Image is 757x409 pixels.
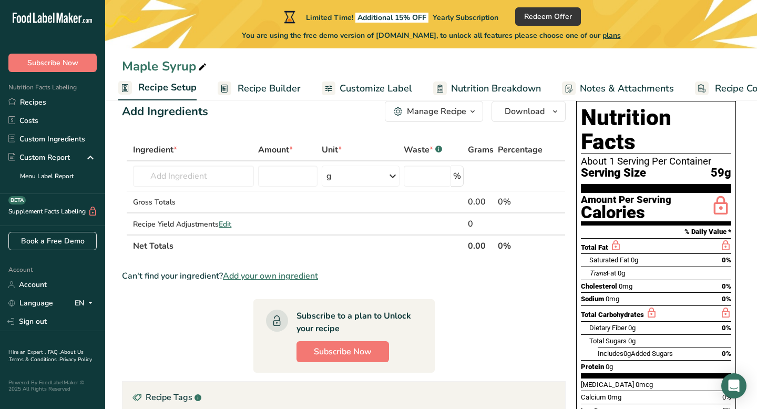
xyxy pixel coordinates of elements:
span: Percentage [498,144,543,156]
div: Open Intercom Messenger [721,373,746,398]
div: Limited Time! [282,11,498,23]
th: 0% [496,234,545,257]
a: About Us . [8,349,84,363]
i: Trans [589,269,607,277]
span: Total Carbohydrates [581,311,644,319]
a: Language [8,294,53,312]
button: Manage Recipe [385,101,483,122]
span: Fat [589,269,616,277]
a: Privacy Policy [59,356,92,363]
div: 0 [468,218,494,230]
a: Nutrition Breakdown [433,77,541,100]
span: Subscribe Now [27,57,78,68]
span: 0% [722,256,731,264]
span: Notes & Attachments [580,81,674,96]
a: Recipe Builder [218,77,301,100]
span: Add your own ingredient [223,270,318,282]
h1: Nutrition Facts [581,106,731,154]
span: plans [602,30,621,40]
section: % Daily Value * [581,226,731,238]
span: Unit [322,144,342,156]
span: Calcium [581,393,606,401]
div: Powered By FoodLabelMaker © 2025 All Rights Reserved [8,380,97,392]
span: Saturated Fat [589,256,629,264]
div: Amount Per Serving [581,195,671,205]
span: 0% [722,282,731,290]
a: Book a Free Demo [8,232,97,250]
th: 0.00 [466,234,496,257]
span: 0mcg [636,381,653,388]
button: Subscribe Now [8,54,97,72]
span: Additional 15% OFF [355,13,428,23]
span: 0g [623,350,631,357]
span: 0g [628,337,636,345]
th: Net Totals [131,234,466,257]
div: Subscribe to a plan to Unlock your recipe [296,310,414,335]
span: Total Sugars [589,337,627,345]
span: [MEDICAL_DATA] [581,381,634,388]
span: Recipe Builder [238,81,301,96]
span: 0mg [608,393,621,401]
span: You are using the free demo version of [DOMAIN_NAME], to unlock all features please choose one of... [242,30,621,41]
span: Recipe Setup [138,80,197,95]
div: Maple Syrup [122,57,209,76]
button: Download [492,101,566,122]
a: FAQ . [48,349,60,356]
span: Redeem Offer [524,11,572,22]
div: 0.00 [468,196,494,208]
span: 0mg [606,295,619,303]
div: About 1 Serving Per Container [581,156,731,167]
span: 0% [722,324,731,332]
span: Cholesterol [581,282,617,290]
span: Yearly Subscription [433,13,498,23]
div: g [326,170,332,182]
div: BETA [8,196,26,204]
input: Add Ingredient [133,166,254,187]
div: Manage Recipe [407,105,466,118]
span: Sodium [581,295,604,303]
div: Calories [581,205,671,220]
span: Protein [581,363,604,371]
span: Ingredient [133,144,177,156]
span: Nutrition Breakdown [451,81,541,96]
button: Subscribe Now [296,341,389,362]
a: Customize Label [322,77,412,100]
span: 0mg [619,282,632,290]
div: Custom Report [8,152,70,163]
span: Dietary Fiber [589,324,627,332]
div: Add Ingredients [122,103,208,120]
span: 59g [711,167,731,180]
div: Waste [404,144,442,156]
span: 0g [606,363,613,371]
span: 0g [631,256,638,264]
span: Subscribe Now [314,345,372,358]
span: 0% [722,350,731,357]
div: Can't find your ingredient? [122,270,566,282]
div: EN [75,297,97,310]
span: 0g [618,269,625,277]
div: Recipe Yield Adjustments [133,219,254,230]
a: Terms & Conditions . [9,356,59,363]
span: Download [505,105,545,118]
a: Hire an Expert . [8,349,46,356]
a: Recipe Setup [118,76,197,101]
span: Customize Label [340,81,412,96]
button: Redeem Offer [515,7,581,26]
span: Edit [219,219,231,229]
span: Total Fat [581,243,608,251]
span: Includes Added Sugars [598,350,673,357]
div: 0% [498,196,543,208]
span: 0% [722,295,731,303]
span: Serving Size [581,167,646,180]
span: 0g [628,324,636,332]
span: Amount [258,144,293,156]
span: Grams [468,144,494,156]
a: Notes & Attachments [562,77,674,100]
div: Gross Totals [133,197,254,208]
